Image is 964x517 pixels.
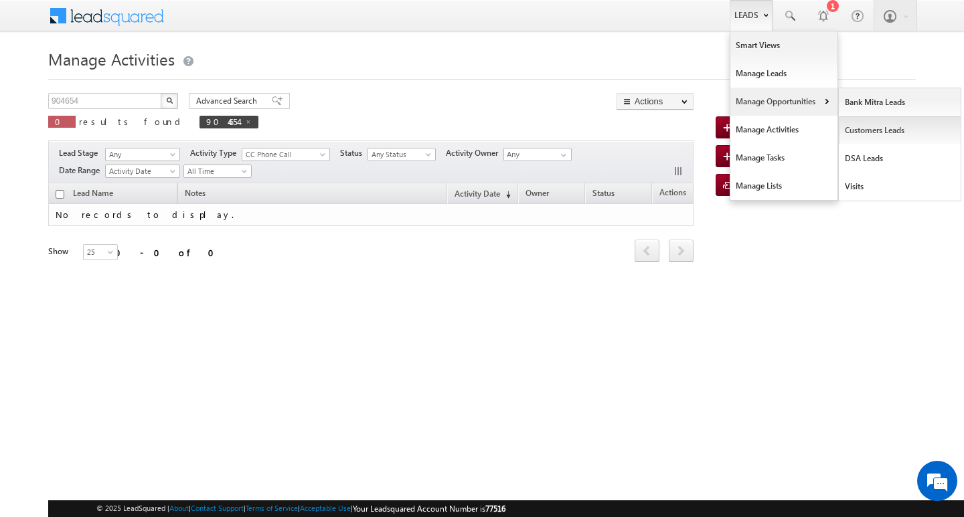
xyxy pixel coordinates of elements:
span: Any Status [368,148,432,161]
div: Leave a message [70,70,225,88]
a: next [669,241,694,262]
a: About [169,504,189,512]
input: Check all records [56,190,64,199]
a: Manage Leads [730,60,837,88]
span: 0 [55,116,69,127]
a: Manage Tasks [730,144,837,172]
a: prev [635,241,659,262]
span: © 2025 LeadSquared | | | | | [96,502,505,515]
span: Activity Type [190,147,242,159]
span: Activity Date [106,165,175,177]
a: Activity Date [105,165,180,178]
a: 25 [83,244,118,260]
span: Activity Owner [446,147,503,159]
span: Manage Activities [48,48,175,70]
a: Manage Lists [730,172,837,200]
em: Submit [196,412,243,430]
a: All Time [183,165,252,178]
a: Contact Support [191,504,244,512]
div: Minimize live chat window [220,7,252,39]
a: Terms of Service [246,504,298,512]
span: Status [340,147,368,159]
a: Manage Opportunities [730,88,837,116]
span: Lead Name [66,186,120,203]
a: Smart Views [730,31,837,60]
div: Show [48,245,72,257]
a: Acceptable Use [300,504,351,512]
input: Type to Search [503,148,572,161]
span: 904654 [206,116,238,127]
span: (sorted descending) [500,189,511,200]
a: CC Phone Call [242,148,330,161]
img: Search [166,97,173,104]
span: Owner [526,188,549,198]
span: Actions [653,185,693,203]
a: DSA Leads [839,144,961,173]
textarea: Type your message and click 'Submit' [17,124,244,401]
span: Advanced Search [196,95,261,107]
div: 0 - 0 of 0 [115,245,222,260]
span: Lead Stage [59,147,103,159]
a: Any Status [368,148,436,161]
img: d_60004797649_company_0_60004797649 [23,70,56,88]
span: Your Leadsquared Account Number is [353,504,505,514]
span: CC Phone Call [242,148,323,161]
td: No records to display. [48,204,694,226]
span: 77516 [485,504,505,514]
a: Show All Items [554,148,570,162]
a: Bank Mitra Leads [839,88,961,116]
a: Activity Date(sorted descending) [448,186,517,203]
a: Manage Activities [730,116,837,144]
span: Notes [178,186,212,203]
span: prev [635,239,659,262]
span: 25 [84,246,119,258]
span: results found [79,116,185,127]
span: Date Range [59,165,105,177]
span: Any [106,148,175,161]
a: Customers Leads [839,116,961,144]
span: next [669,239,694,262]
span: Status [592,188,615,198]
button: Actions [617,93,694,110]
a: Visits [839,173,961,201]
a: Any [105,148,180,161]
span: All Time [184,165,248,177]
